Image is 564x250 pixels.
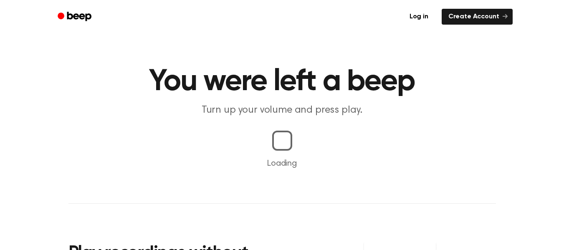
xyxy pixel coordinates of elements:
[10,157,554,170] p: Loading
[52,9,99,25] a: Beep
[122,104,443,117] p: Turn up your volume and press play.
[68,67,496,97] h1: You were left a beep
[442,9,513,25] a: Create Account
[401,7,437,26] a: Log in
